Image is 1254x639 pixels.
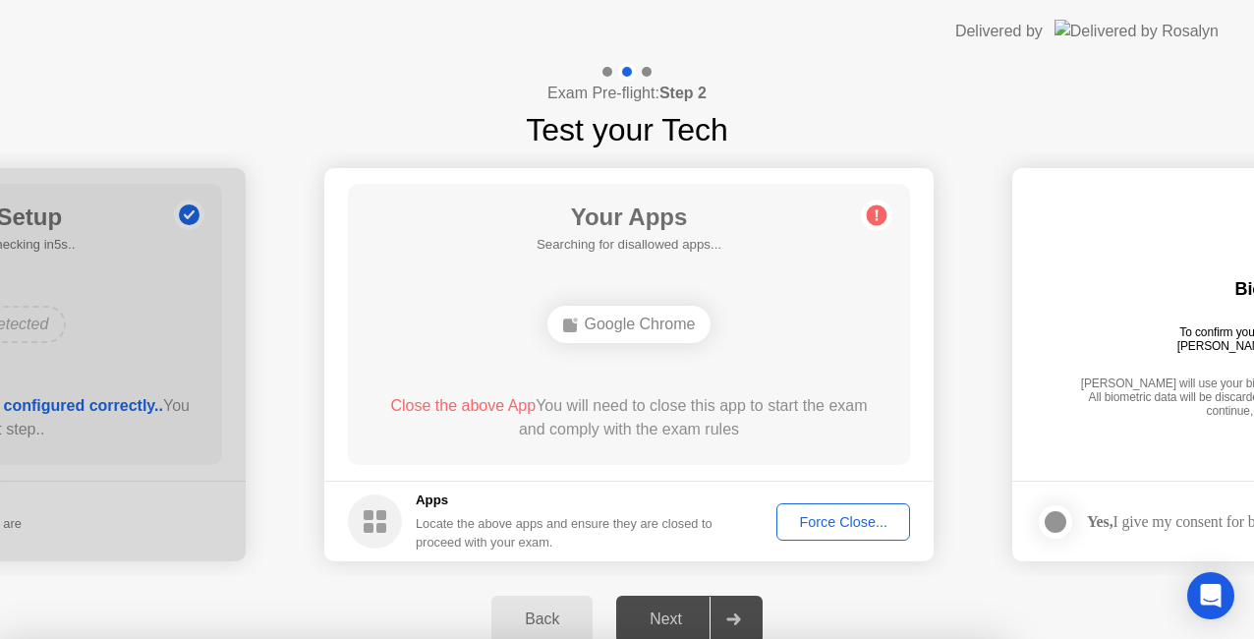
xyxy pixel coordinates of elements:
h5: Apps [416,491,713,510]
div: Delivered by [955,20,1043,43]
span: Close the above App [390,397,536,414]
div: Next [622,610,710,628]
b: Step 2 [659,85,707,101]
div: Google Chrome [547,306,712,343]
h1: Test your Tech [526,106,728,153]
div: Back [497,610,587,628]
h1: Your Apps [537,200,721,235]
h5: Searching for disallowed apps... [537,235,721,255]
div: Force Close... [783,514,903,530]
h4: Exam Pre-flight: [547,82,707,105]
div: You will need to close this app to start the exam and comply with the exam rules [376,394,883,441]
strong: Yes, [1087,513,1112,530]
div: Locate the above apps and ensure they are closed to proceed with your exam. [416,514,713,552]
div: Open Intercom Messenger [1187,572,1234,619]
img: Delivered by Rosalyn [1054,20,1219,42]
